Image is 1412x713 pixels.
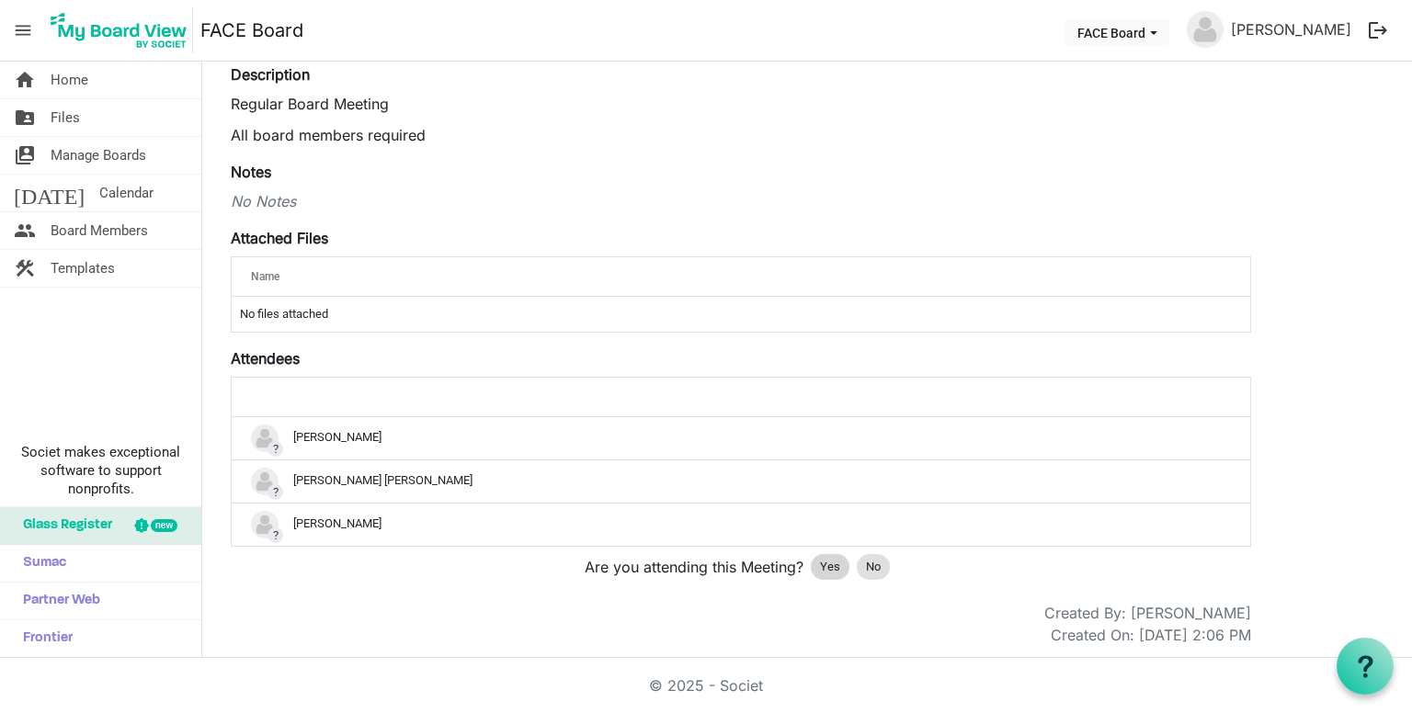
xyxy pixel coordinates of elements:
[231,161,271,183] label: Notes
[231,227,328,249] label: Attached Files
[51,250,115,287] span: Templates
[820,558,840,576] span: Yes
[14,137,36,174] span: switch_account
[232,459,1250,503] td: ?Erika Jayne Williams is template cell column header
[268,441,283,457] span: ?
[14,620,73,657] span: Frontier
[14,175,85,211] span: [DATE]
[251,424,279,452] img: no-profile-picture.svg
[251,468,279,495] img: no-profile-picture.svg
[1044,602,1251,624] div: Created By: [PERSON_NAME]
[14,545,66,582] span: Sumac
[857,554,890,580] div: No
[51,212,148,249] span: Board Members
[251,511,279,538] img: no-profile-picture.svg
[45,7,193,53] img: My Board View Logo
[8,443,193,498] span: Societ makes exceptional software to support nonprofits.
[1224,11,1359,48] a: [PERSON_NAME]
[585,556,803,578] span: Are you attending this Meeting?
[45,7,200,53] a: My Board View Logo
[231,124,1251,146] p: All board members required
[200,12,303,49] a: FACE Board
[14,212,36,249] span: people
[14,250,36,287] span: construction
[268,484,283,500] span: ?
[14,62,36,98] span: home
[51,99,80,136] span: Files
[231,93,1251,115] p: Regular Board Meeting
[1359,11,1397,50] button: logout
[99,175,154,211] span: Calendar
[1065,19,1169,45] button: FACE Board dropdownbutton
[251,468,1231,495] div: [PERSON_NAME] [PERSON_NAME]
[268,527,283,543] span: ?
[232,503,1250,546] td: ?Sharon Amirault is template cell column header
[231,347,300,369] label: Attendees
[649,676,763,695] a: © 2025 - Societ
[866,558,881,576] span: No
[14,583,100,619] span: Partner Web
[251,270,279,283] span: Name
[232,297,1250,332] td: No files attached
[251,511,1231,538] div: [PERSON_NAME]
[151,519,177,532] div: new
[231,190,1251,212] div: No Notes
[231,63,310,85] label: Description
[14,507,112,544] span: Glass Register
[14,99,36,136] span: folder_shared
[232,417,1250,459] td: ?Amy Shanks is template cell column header
[811,554,849,580] div: Yes
[1187,11,1224,48] img: no-profile-picture.svg
[51,137,146,174] span: Manage Boards
[251,424,1231,452] div: [PERSON_NAME]
[6,13,40,48] span: menu
[1051,624,1251,646] div: Created On: [DATE] 2:06 PM
[51,62,88,98] span: Home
